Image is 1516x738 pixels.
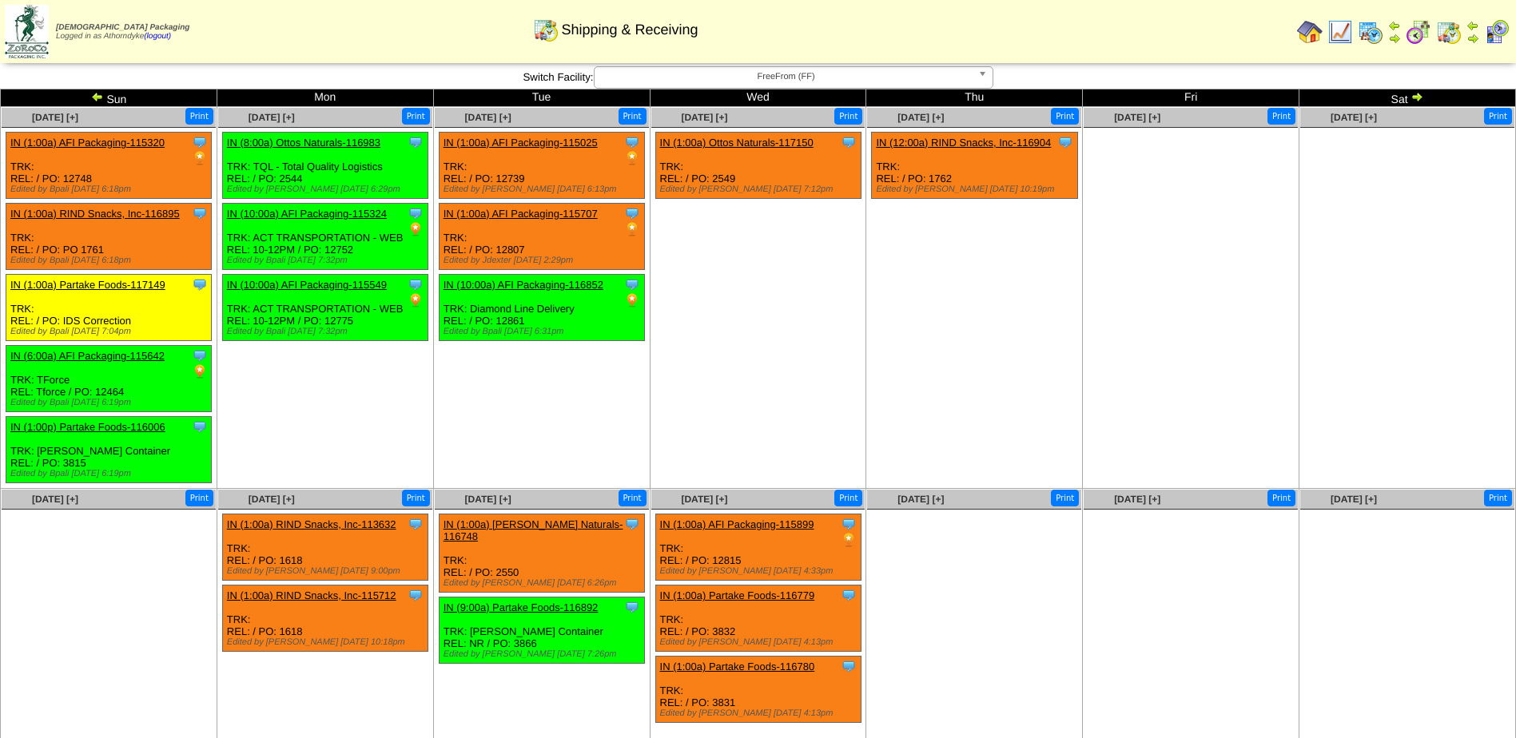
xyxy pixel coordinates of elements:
div: TRK: TForce REL: Tforce / PO: 12464 [6,346,212,412]
a: [DATE] [+] [32,112,78,123]
button: Print [1051,108,1079,125]
img: PO [624,150,640,166]
button: Print [619,108,647,125]
div: TRK: REL: / PO: 1762 [872,133,1077,199]
div: TRK: REL: / PO: 3831 [655,657,861,723]
img: Tooltip [624,276,640,292]
a: IN (1:00a) AFI Packaging-115025 [444,137,598,149]
a: IN (1:00a) RIND Snacks, Inc-113632 [227,518,396,530]
div: TRK: REL: / PO: 1618 [222,514,428,581]
img: PO [624,221,640,237]
img: arrowright.gif [1411,90,1423,103]
img: Tooltip [192,419,208,434]
a: [DATE] [+] [897,112,944,123]
a: [DATE] [+] [897,494,944,505]
img: Tooltip [192,347,208,363]
button: Print [1051,490,1079,506]
a: [DATE] [+] [465,494,511,505]
button: Print [1267,108,1295,125]
img: arrowleft.gif [1388,19,1401,32]
a: [DATE] [+] [32,494,78,505]
img: calendarcustomer.gif [1484,19,1510,45]
div: TRK: REL: / PO: PO 1761 [6,204,212,270]
a: [DATE] [+] [249,494,295,505]
div: Edited by [PERSON_NAME] [DATE] 6:29pm [227,184,428,194]
a: IN (10:00a) AFI Packaging-116852 [444,279,603,291]
div: Edited by Bpali [DATE] 6:19pm [10,398,211,407]
img: Tooltip [624,516,640,532]
button: Print [834,108,862,125]
img: Tooltip [408,134,424,150]
span: [DEMOGRAPHIC_DATA] Packaging [56,23,189,32]
img: Tooltip [192,134,208,150]
img: zoroco-logo-small.webp [5,5,49,58]
div: Edited by Bpali [DATE] 6:18pm [10,256,211,265]
a: [DATE] [+] [1331,112,1377,123]
a: [DATE] [+] [465,112,511,123]
a: IN (6:00a) AFI Packaging-115642 [10,350,165,362]
img: Tooltip [408,276,424,292]
td: Thu [866,89,1083,107]
div: Edited by [PERSON_NAME] [DATE] 6:26pm [444,578,644,588]
a: IN (1:00a) RIND Snacks, Inc-116895 [10,208,180,220]
a: (logout) [144,32,171,41]
div: Edited by Jdexter [DATE] 2:29pm [444,256,644,265]
img: Tooltip [841,134,857,150]
div: TRK: ACT TRANSPORTATION - WEB REL: 10-12PM / PO: 12775 [222,275,428,341]
button: Print [619,490,647,506]
img: home.gif [1297,19,1323,45]
img: arrowleft.gif [91,90,104,103]
div: Edited by [PERSON_NAME] [DATE] 6:13pm [444,184,644,194]
div: Edited by [PERSON_NAME] [DATE] 7:26pm [444,649,644,659]
div: TRK: [PERSON_NAME] Container REL: NR / PO: 3866 [439,597,644,664]
img: Tooltip [624,205,640,221]
div: TRK: REL: / PO: 3832 [655,585,861,652]
a: [DATE] [+] [1114,112,1160,123]
div: Edited by Bpali [DATE] 7:04pm [10,327,211,336]
span: [DATE] [+] [1331,494,1377,505]
div: Edited by Bpali [DATE] 6:31pm [444,327,644,336]
td: Sun [1,89,217,107]
a: IN (1:00a) Ottos Naturals-117150 [660,137,814,149]
button: Print [1267,490,1295,506]
img: Tooltip [408,205,424,221]
a: IN (1:00p) Partake Foods-116006 [10,421,165,433]
a: [DATE] [+] [681,112,727,123]
div: TRK: REL: / PO: 2550 [439,514,644,593]
img: PO [192,150,208,166]
div: Edited by [PERSON_NAME] [DATE] 10:18pm [227,637,428,647]
img: Tooltip [408,587,424,603]
a: IN (1:00a) AFI Packaging-115899 [660,518,814,530]
img: PO [408,221,424,237]
img: Tooltip [841,658,857,674]
img: Tooltip [841,516,857,532]
img: Tooltip [408,516,424,532]
div: Edited by Bpali [DATE] 6:18pm [10,184,211,194]
div: Edited by [PERSON_NAME] [DATE] 10:19pm [876,184,1076,194]
div: Edited by Bpali [DATE] 7:32pm [227,327,428,336]
img: calendarinout.gif [1436,19,1462,45]
a: IN (1:00a) Partake Foods-117149 [10,279,165,291]
img: arrowright.gif [1388,32,1401,45]
div: TRK: [PERSON_NAME] Container REL: / PO: 3815 [6,417,212,483]
td: Tue [433,89,650,107]
a: IN (1:00a) Partake Foods-116780 [660,661,815,673]
button: Print [185,490,213,506]
div: TRK: REL: / PO: IDS Correction [6,275,212,341]
a: IN (1:00a) [PERSON_NAME] Naturals-116748 [444,518,623,542]
a: IN (1:00a) AFI Packaging-115320 [10,137,165,149]
td: Mon [217,89,433,107]
a: [DATE] [+] [681,494,727,505]
a: [DATE] [+] [249,112,295,123]
a: [DATE] [+] [1114,494,1160,505]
